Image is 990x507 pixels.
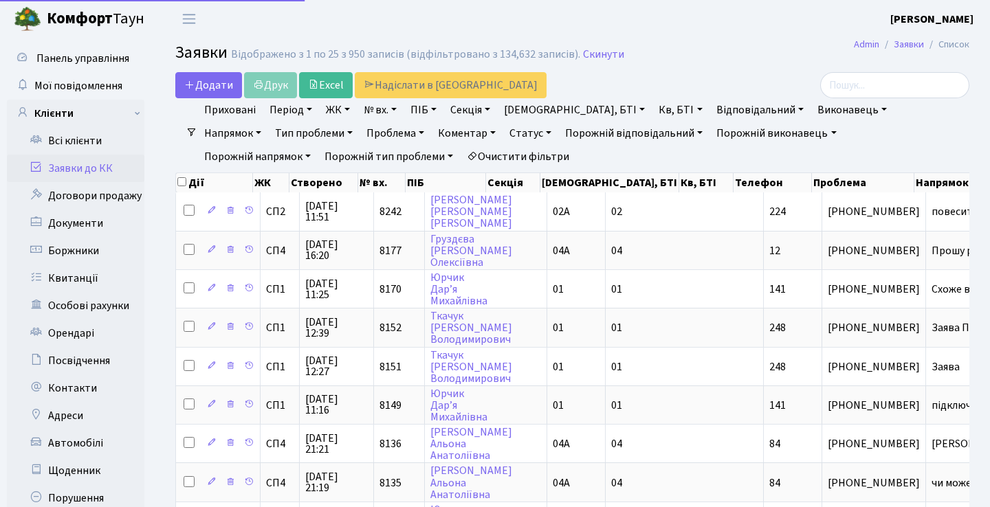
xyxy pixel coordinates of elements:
a: Додати [175,72,242,98]
span: Таун [47,8,144,31]
span: [PHONE_NUMBER] [828,400,920,411]
span: [PHONE_NUMBER] [828,322,920,333]
input: Пошук... [820,72,969,98]
b: Комфорт [47,8,113,30]
a: Щоденник [7,457,144,484]
span: 01 [611,282,622,297]
a: Заявки до КК [7,155,144,182]
span: [DATE] 21:19 [305,471,368,493]
span: 8177 [379,243,401,258]
span: 12 [769,243,780,258]
span: 04 [611,436,622,451]
span: 01 [611,359,622,374]
a: Адреси [7,402,144,429]
th: ПІБ [406,173,486,192]
th: Дії [176,173,253,192]
span: 04А [553,243,570,258]
span: [PHONE_NUMBER] [828,245,920,256]
th: Секція [486,173,540,192]
a: Особові рахунки [7,292,144,319]
th: ЖК [253,173,289,192]
img: logo.png [14,5,41,33]
span: СП1 [266,284,294,295]
span: Панель управління [36,51,129,66]
th: Створено [289,173,358,192]
span: 04А [553,436,570,451]
span: 01 [553,398,564,413]
span: [DATE] 21:21 [305,433,368,455]
a: Мої повідомлення [7,72,144,100]
a: ПІБ [405,98,442,122]
a: Посвідчення [7,347,144,374]
th: № вх. [358,173,406,192]
span: 02 [611,204,622,219]
a: Відповідальний [711,98,809,122]
span: 8151 [379,359,401,374]
a: Ткачук[PERSON_NAME]Володимирович [430,348,512,386]
span: [DATE] 11:16 [305,394,368,416]
a: Excel [299,72,353,98]
a: № вх. [358,98,402,122]
span: 141 [769,282,786,297]
span: [PHONE_NUMBER] [828,438,920,449]
span: 8170 [379,282,401,297]
a: [PERSON_NAME]АльонаАнатоліївна [430,425,512,463]
a: Приховані [199,98,261,122]
a: Договори продажу [7,182,144,210]
span: [PHONE_NUMBER] [828,284,920,295]
span: 8135 [379,475,401,491]
span: 01 [611,398,622,413]
span: [DATE] 12:27 [305,355,368,377]
span: СП1 [266,322,294,333]
span: 84 [769,475,780,491]
span: СП4 [266,245,294,256]
a: ЖК [320,98,355,122]
a: [PERSON_NAME][PERSON_NAME][PERSON_NAME] [430,192,512,231]
a: Статус [504,122,557,145]
a: Очистити фільтри [461,145,575,168]
span: [DATE] 16:20 [305,239,368,261]
span: СП4 [266,477,294,488]
span: 8149 [379,398,401,413]
a: [PERSON_NAME] [890,11,973,27]
a: Період [264,98,318,122]
span: [PHONE_NUMBER] [828,206,920,217]
span: [PHONE_NUMBER] [828,477,920,488]
span: 8242 [379,204,401,219]
a: Напрямок [199,122,267,145]
a: Порожній напрямок [199,145,316,168]
a: [DEMOGRAPHIC_DATA], БТІ [498,98,650,122]
a: Клієнти [7,100,144,127]
span: СП1 [266,361,294,372]
button: Переключити навігацію [172,8,206,30]
a: Автомобілі [7,429,144,457]
a: Всі клієнти [7,127,144,155]
span: 01 [553,282,564,297]
th: Кв, БТІ [679,173,734,192]
span: Додати [184,78,233,93]
th: Проблема [812,173,914,192]
a: Боржники [7,237,144,264]
span: 04 [611,243,622,258]
b: [PERSON_NAME] [890,12,973,27]
a: ЮрчикДар’яМихайлівна [430,270,487,308]
a: Орендарі [7,319,144,347]
span: 04А [553,475,570,491]
span: 04 [611,475,622,491]
div: Відображено з 1 по 25 з 950 записів (відфільтровано з 134,632 записів). [231,48,580,61]
span: 84 [769,436,780,451]
span: 01 [553,320,564,335]
a: Ткачук[PERSON_NAME]Володимирович [430,308,512,347]
a: Заявки [894,37,924,52]
a: Порожній тип проблеми [319,145,459,168]
span: 01 [553,359,564,374]
a: Контакти [7,374,144,402]
a: Секція [445,98,496,122]
span: [PHONE_NUMBER] [828,361,920,372]
span: [DATE] 11:51 [305,201,368,223]
span: 01 [611,320,622,335]
span: 02А [553,204,570,219]
span: 224 [769,204,786,219]
a: Документи [7,210,144,237]
a: Порожній відповідальний [560,122,708,145]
